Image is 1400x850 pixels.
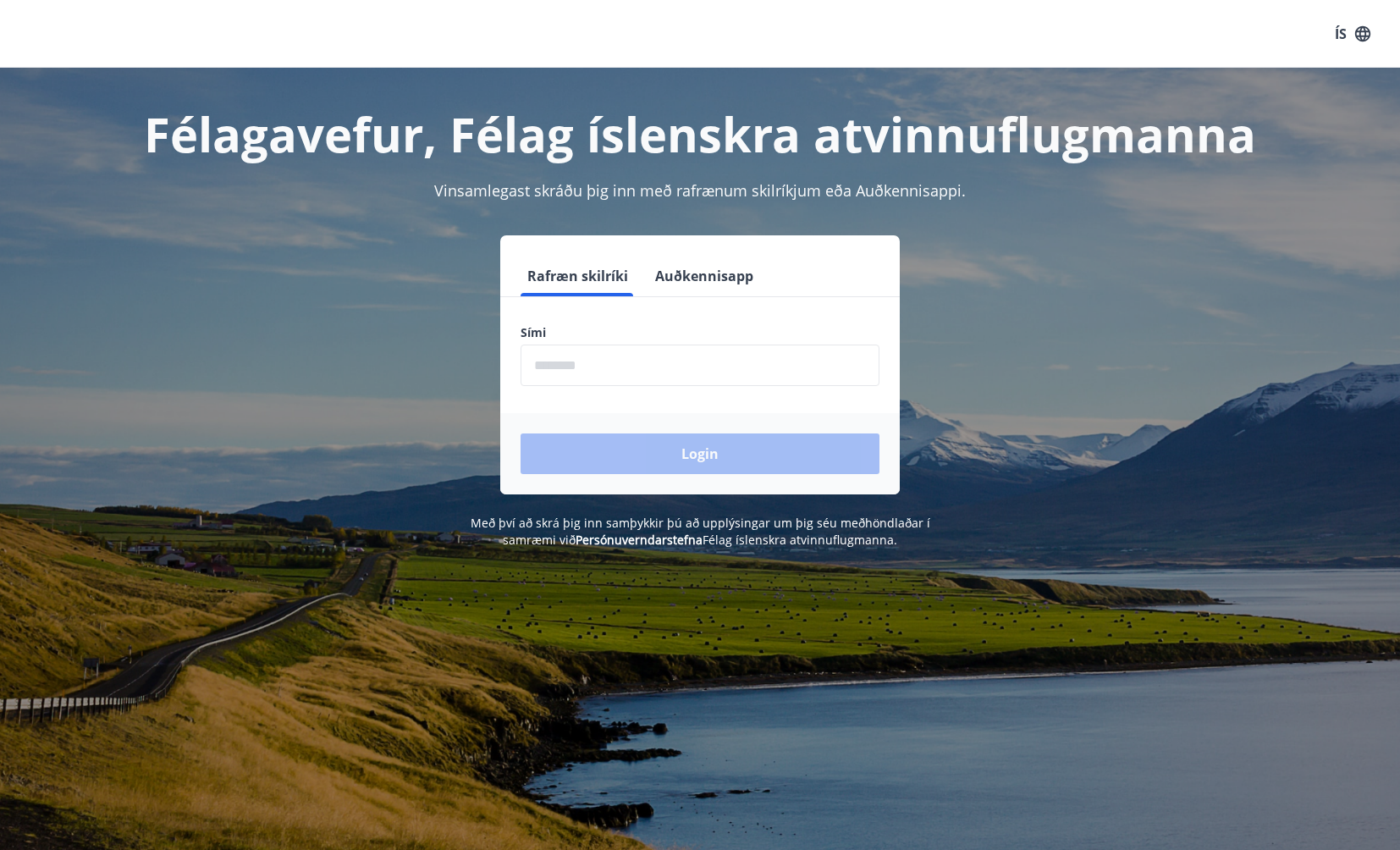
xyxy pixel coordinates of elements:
[521,256,635,296] button: Rafræn skilríki
[434,180,966,201] span: Vinsamlegast skráðu þig inn með rafrænum skilríkjum eða Auðkennisappi.
[471,515,930,548] span: Með því að skrá þig inn samþykkir þú að upplýsingar um þig séu meðhöndlaðar í samræmi við Félag í...
[576,532,703,548] a: Persónuverndarstefna
[111,102,1289,166] h1: Félagavefur, Félag íslenskra atvinnuflugmanna
[521,324,879,341] label: Sími
[1326,19,1380,49] button: ÍS
[648,256,760,296] button: Auðkennisapp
